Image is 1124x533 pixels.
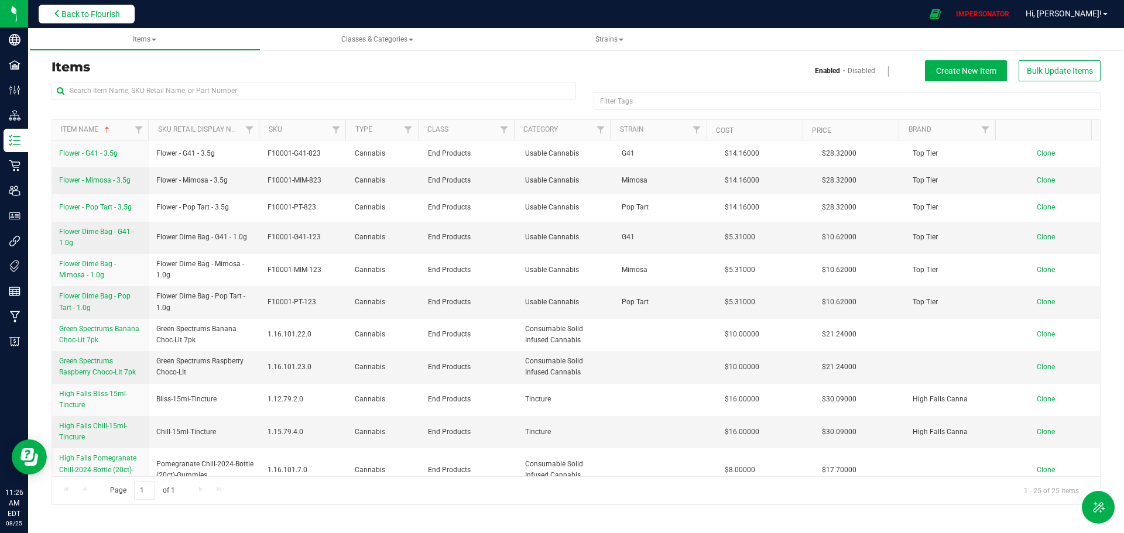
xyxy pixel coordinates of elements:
span: Cannabis [355,175,413,186]
button: Toggle Menu [1082,491,1115,524]
span: Cannabis [355,394,413,405]
button: Back to Flourish [39,5,135,23]
span: 1.16.101.7.0 [268,465,341,476]
p: IMPERSONATOR [951,9,1014,19]
span: F10001-MIM-823 [268,175,341,186]
span: $28.32000 [816,172,862,189]
a: Clone [1037,233,1067,241]
span: $10.62000 [816,294,862,311]
span: Flower Dime Bag - G41 - 1.0g [156,232,247,243]
span: Clone [1037,428,1055,436]
span: Flower - Pop Tart - 3.5g [59,203,132,211]
a: Clone [1037,466,1067,474]
input: Search Item Name, SKU Retail Name, or Part Number [52,82,576,99]
inline-svg: Inventory [9,135,20,146]
span: Cannabis [355,202,413,213]
span: Flower Dime Bag - G41 - 1.0g [59,228,134,247]
inline-svg: Manufacturing [9,311,20,322]
span: Clone [1037,149,1055,157]
span: Consumable Solid Infused Cannabis [525,356,608,378]
inline-svg: Distribution [9,109,20,121]
span: Top Tier [913,297,996,308]
span: Green Spectrums Raspberry Choco-LIt 7pk [59,357,136,376]
button: Bulk Update Items [1019,60,1101,81]
a: Filter [239,120,259,140]
a: Clone [1037,266,1067,274]
span: $14.16000 [719,172,765,189]
a: Item Name [61,125,112,133]
input: 1 [134,482,155,500]
span: End Products [428,148,511,159]
span: End Products [428,264,511,276]
span: Page of 1 [100,482,184,500]
span: $16.00000 [719,424,765,441]
span: Clone [1037,330,1055,338]
inline-svg: Reports [9,286,20,297]
span: Clone [1037,466,1055,474]
a: Sku Retail Display Name [158,125,246,133]
span: Clone [1037,266,1055,274]
span: High Falls Canna [913,394,996,405]
span: Usable Cannabis [525,175,608,186]
span: Clone [1037,176,1055,184]
span: End Products [428,175,511,186]
span: Cannabis [355,427,413,438]
span: Tincture [525,394,608,405]
span: Flower - Mimosa - 3.5g [156,175,228,186]
span: Items [133,35,156,43]
span: $5.31000 [719,294,761,311]
span: Flower - G41 - 3.5g [59,149,118,157]
span: Usable Cannabis [525,264,608,276]
a: Brand [909,125,931,133]
span: Usable Cannabis [525,202,608,213]
span: Pomegranate Chill-2024-Bottle (20ct)-Gummies [156,459,254,481]
span: Green Spectrums Raspberry Choco-LIt [156,356,254,378]
a: Price [812,126,831,135]
span: Green Spectrums Banana Choc-Lit 7pk [59,325,139,344]
a: Clone [1037,149,1067,157]
a: Flower - Mimosa - 3.5g [59,175,131,186]
span: 1.16.101.23.0 [268,362,341,373]
span: $5.31000 [719,229,761,246]
span: Cannabis [355,297,413,308]
span: Top Tier [913,175,996,186]
inline-svg: Company [9,34,20,46]
a: Filter [129,120,148,140]
a: Filter [398,120,417,140]
span: Strains [595,35,623,43]
span: Cannabis [355,362,413,373]
span: Bliss-15ml-Tincture [156,394,217,405]
span: Cannabis [355,232,413,243]
span: Clone [1037,298,1055,306]
span: End Products [428,232,511,243]
span: Chill-15ml-Tincture [156,427,216,438]
a: Green Spectrums Banana Choc-Lit 7pk [59,324,142,346]
span: F10001-PT-823 [268,202,341,213]
a: Green Spectrums Raspberry Choco-LIt 7pk [59,356,142,378]
a: Cost [716,126,734,135]
a: Flower Dime Bag - Pop Tart - 1.0g [59,291,142,313]
iframe: Resource center [12,439,47,474]
span: Flower Dime Bag - Pop Tart - 1.0g [59,292,131,311]
a: Disabled [848,66,875,76]
span: Classes & Categories [341,35,413,43]
a: Flower Dime Bag - G41 - 1.0g [59,226,142,249]
span: Open Ecommerce Menu [922,2,948,25]
span: G41 [622,232,705,243]
a: Flower - G41 - 3.5g [59,148,118,159]
span: End Products [428,329,511,340]
a: Clone [1037,176,1067,184]
span: Bulk Update Items [1027,66,1093,75]
a: High Falls Pomegranate Chill-2024-Bottle (20ct)-[GEOGRAPHIC_DATA] [59,453,142,487]
span: Flower - Mimosa - 3.5g [59,176,131,184]
span: $30.09000 [816,391,862,408]
span: End Products [428,465,511,476]
inline-svg: Tags [9,260,20,272]
inline-svg: User Roles [9,210,20,222]
span: Top Tier [913,202,996,213]
inline-svg: Integrations [9,235,20,247]
span: Pop Tart [622,202,705,213]
span: Mimosa [622,175,705,186]
span: Consumable Solid Infused Cannabis [525,324,608,346]
span: Green Spectrums Banana Choc-Lit 7pk [156,324,254,346]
